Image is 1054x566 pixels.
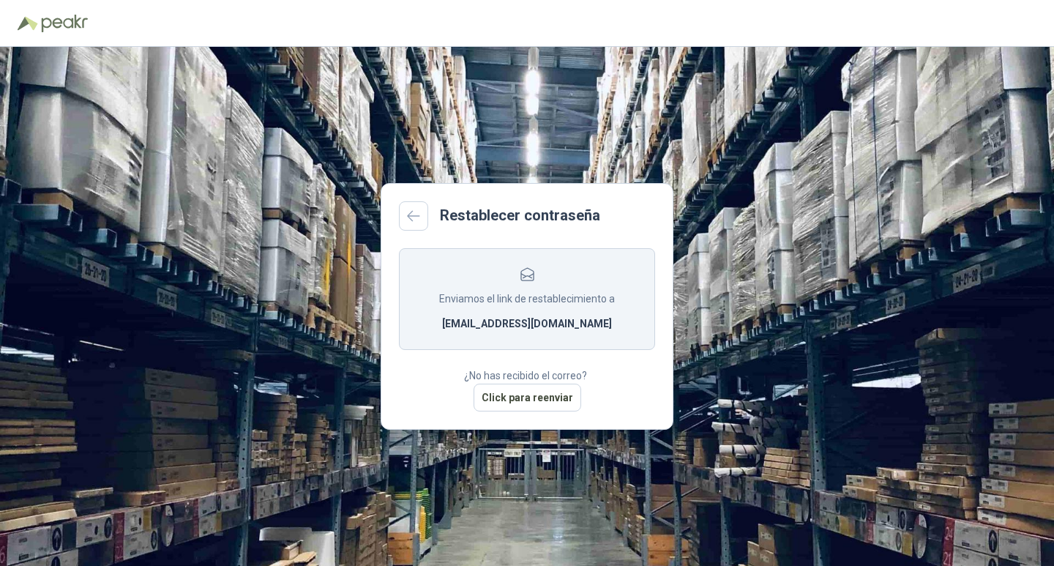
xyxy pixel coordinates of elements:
[474,384,581,412] button: Click para reenviar
[464,368,590,384] p: ¿No has recibido el correo?
[439,291,615,307] p: Enviamos el link de restablecimiento a
[442,316,612,332] b: [EMAIL_ADDRESS][DOMAIN_NAME]
[440,204,600,227] h2: Restablecer contraseña
[18,16,38,31] img: Logo
[41,15,88,32] img: Peakr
